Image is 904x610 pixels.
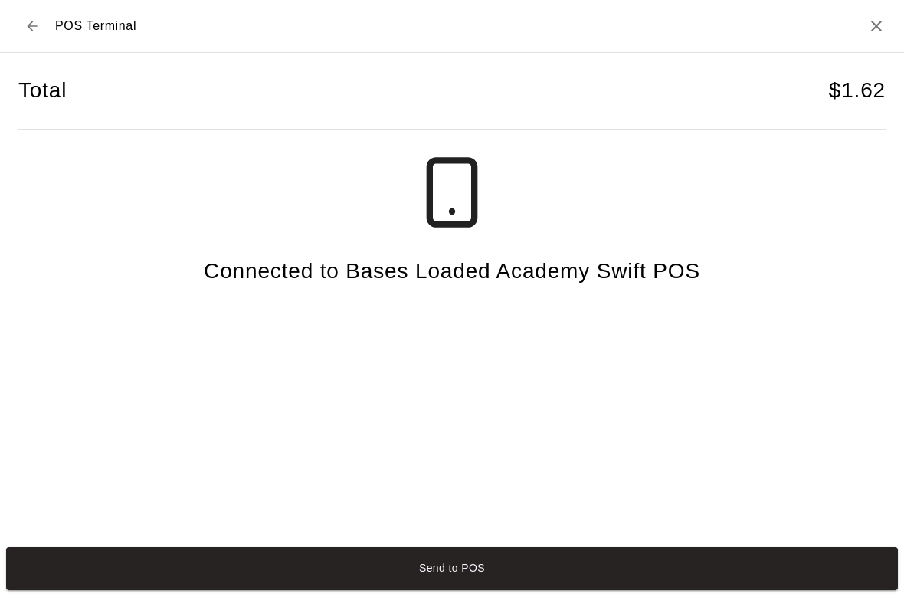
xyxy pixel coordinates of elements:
[18,12,46,40] button: Back to checkout
[6,547,898,590] button: Send to POS
[18,12,136,40] div: POS Terminal
[204,258,700,285] h4: Connected to Bases Loaded Academy Swift POS
[18,77,67,104] h4: Total
[867,17,886,35] button: Close
[829,77,886,104] h4: $ 1.62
